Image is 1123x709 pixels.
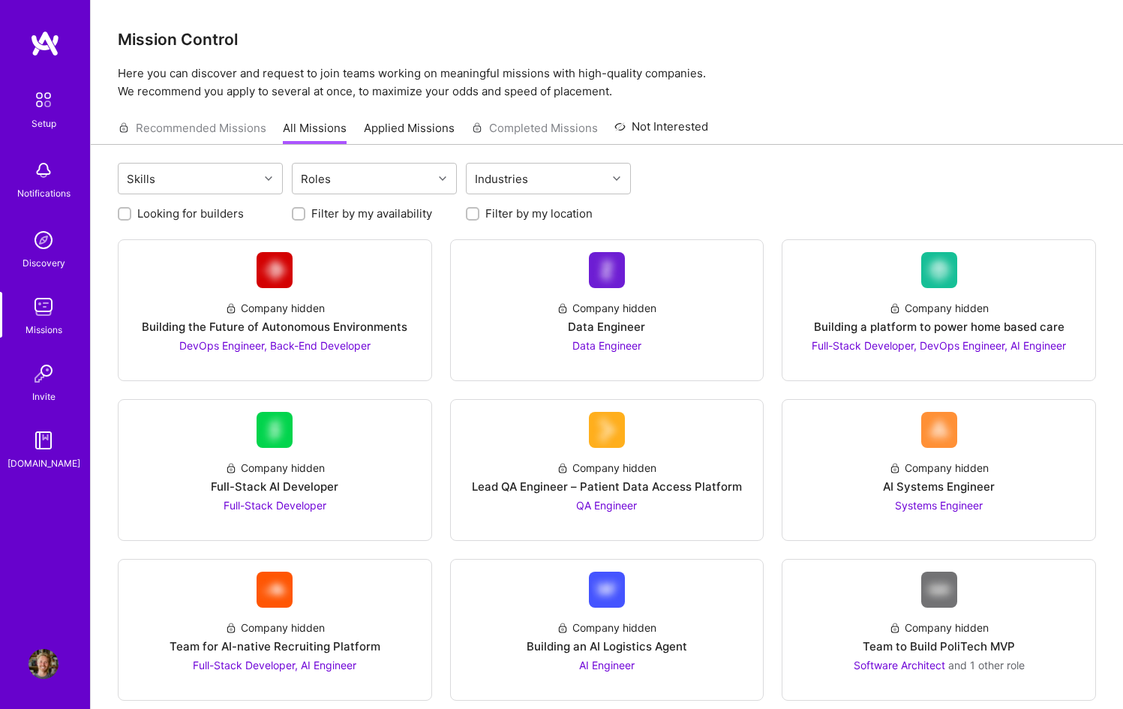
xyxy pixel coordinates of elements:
img: guide book [29,425,59,455]
img: Company Logo [589,252,625,288]
label: Filter by my location [485,206,593,221]
div: Company hidden [889,620,989,635]
img: Company Logo [921,572,957,608]
a: Company LogoCompany hiddenBuilding the Future of Autonomous EnvironmentsDevOps Engineer, Back-End... [131,252,419,368]
img: Company Logo [921,252,957,288]
img: Company Logo [257,252,293,288]
i: icon Chevron [613,175,620,182]
a: Company LogoCompany hiddenFull-Stack AI DeveloperFull-Stack Developer [131,412,419,528]
div: Missions [26,322,62,338]
span: Data Engineer [572,339,641,352]
a: User Avatar [25,649,62,679]
a: Company LogoCompany hiddenData EngineerData Engineer [463,252,752,368]
a: Company LogoCompany hiddenBuilding a platform to power home based careFull-Stack Developer, DevOp... [794,252,1083,368]
a: Company LogoCompany hiddenAI Systems EngineerSystems Engineer [794,412,1083,528]
div: Roles [297,168,335,190]
img: Company Logo [921,412,957,448]
span: Full-Stack Developer, AI Engineer [193,659,356,671]
div: Team for AI-native Recruiting Platform [170,638,380,654]
img: setup [28,84,59,116]
a: Company LogoCompany hiddenTeam for AI-native Recruiting PlatformFull-Stack Developer, AI Engineer [131,572,419,688]
img: User Avatar [29,649,59,679]
span: Full-Stack Developer [224,499,326,512]
div: Lead QA Engineer – Patient Data Access Platform [472,479,742,494]
div: Company hidden [889,300,989,316]
span: and 1 other role [948,659,1025,671]
div: Company hidden [557,300,656,316]
a: Company LogoCompany hiddenBuilding an AI Logistics AgentAI Engineer [463,572,752,688]
div: Notifications [17,185,71,201]
div: Company hidden [225,300,325,316]
div: Discovery [23,255,65,271]
a: Company LogoCompany hiddenLead QA Engineer – Patient Data Access PlatformQA Engineer [463,412,752,528]
div: Data Engineer [568,319,645,335]
a: Company LogoCompany hiddenTeam to Build PoliTech MVPSoftware Architect and 1 other role [794,572,1083,688]
img: logo [30,30,60,57]
i: icon Chevron [439,175,446,182]
div: Company hidden [889,460,989,476]
div: Company hidden [225,620,325,635]
img: Invite [29,359,59,389]
div: Skills [123,168,159,190]
a: Not Interested [614,118,708,145]
div: Building a platform to power home based care [814,319,1064,335]
p: Here you can discover and request to join teams working on meaningful missions with high-quality ... [118,65,1096,101]
span: DevOps Engineer, Back-End Developer [179,339,371,352]
span: Systems Engineer [895,499,983,512]
div: Company hidden [225,460,325,476]
img: Company Logo [257,572,293,608]
h3: Mission Control [118,30,1096,49]
div: Invite [32,389,56,404]
a: Applied Missions [364,120,455,145]
img: Company Logo [589,412,625,448]
img: teamwork [29,292,59,322]
div: Company hidden [557,620,656,635]
i: icon Chevron [265,175,272,182]
div: [DOMAIN_NAME] [8,455,80,471]
img: bell [29,155,59,185]
label: Looking for builders [137,206,244,221]
img: Company Logo [257,412,293,448]
div: Building the Future of Autonomous Environments [142,319,407,335]
label: Filter by my availability [311,206,432,221]
div: Building an AI Logistics Agent [527,638,687,654]
div: Setup [32,116,56,131]
div: Industries [471,168,532,190]
a: All Missions [283,120,347,145]
div: AI Systems Engineer [883,479,995,494]
span: Full-Stack Developer, DevOps Engineer, AI Engineer [812,339,1066,352]
span: Software Architect [854,659,945,671]
div: Full-Stack AI Developer [211,479,338,494]
span: QA Engineer [576,499,637,512]
img: discovery [29,225,59,255]
img: Company Logo [589,572,625,608]
span: AI Engineer [579,659,635,671]
div: Company hidden [557,460,656,476]
div: Team to Build PoliTech MVP [863,638,1015,654]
